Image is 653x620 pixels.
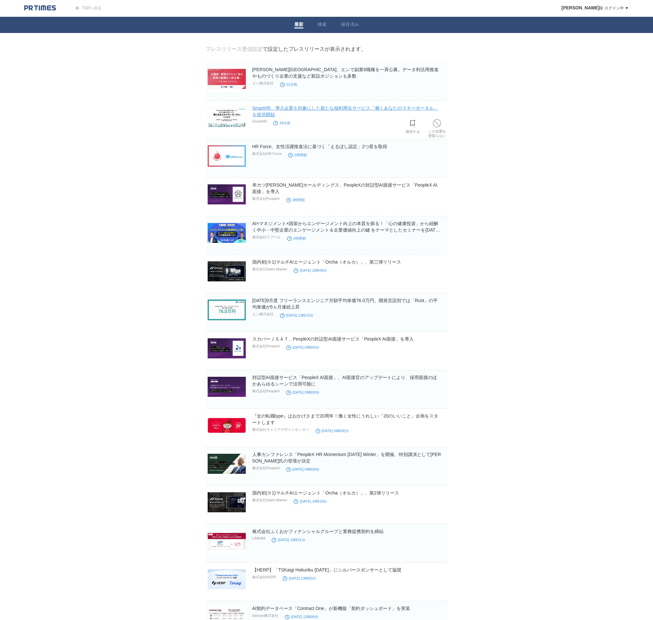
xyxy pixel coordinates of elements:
[208,451,246,476] img: 人事カンファレンス「PeopleX HR Momentum 2025 Winter」を開催。特別講演として落合博満氏の登壇が決定
[208,105,246,130] img: SmartHR、導入企業を対象にした新たな福利厚生サービス「働くあなたのマネーポータル」を提供開始
[208,66,246,92] img: 千葉県、エンで副業6職種を一斉公募。データ利活用推進やものづくり企業の支援など新設ポジションも多数
[280,313,313,317] time: [DATE] 13時23分
[208,528,246,553] img: 株式会社ふくおかフィナンシャルグループと業務提携契約を締結
[252,221,440,239] a: AI×マネジメント×国策からエンゲージメント向上の本質を探る！「心の健康投資」から紐解く中小・中堅企業のエンゲージメント＆企業価値向上の鍵 をテーマとしたセミナーを[DATE]に開催！
[286,467,320,471] time: [DATE] 09時00分
[283,576,316,580] time: [DATE] 13時00分
[252,490,399,495] a: 国内初(※1)マルチAIエージェント「Orcha（オルカ）」、第2弾リリース
[286,198,305,202] time: 2時間前
[252,452,441,463] a: 人事カンファレンス「PeopleX HR Momentum [DATE] Winter」を開催。特別講演として[PERSON_NAME]氏の登壇が決定
[316,429,349,433] time: [DATE] 09時00分
[428,117,446,138] a: この企業を受取らない
[252,336,414,342] a: スカパーＪＳＡＴ、PeopleXの対話型AI面接サービス「PeopleX AI面接」を導入
[273,121,290,125] time: 34分前
[288,153,307,157] time: 1時間前
[252,529,384,534] a: 株式会社ふくおかフィナンシャルグループと業務提携契約を締結
[208,259,246,284] img: 国内初(※1)マルチAIエージェント「Orcha（オルカ）」、第三弾リリース
[252,427,309,432] p: 株式会社キャリアデザインセンター
[252,466,280,471] p: 株式会社PeopleX
[252,67,439,79] a: [PERSON_NAME][GEOGRAPHIC_DATA]、エンで副業6職種を一斉公募。データ利活用推進やものづくり企業の支援など新設ポジションも多数
[252,375,437,386] a: 対話型AI面接サービス「PeopleX AI面接」、AI面接官のアップデートにより、採用面接のほかあらゆるシーンで活用可能に
[208,490,246,515] img: 国内初(※1)マルチAIエージェント「Orcha（オルカ）」、第2弾リリース
[252,536,266,540] p: LINK&M
[252,312,274,317] p: エン株式会社
[252,267,288,272] p: 株式会社Sales Marker
[252,259,401,265] a: 国内初(※1)マルチAIエージェント「Orcha（オルカ）」、第三弾リリース
[206,46,263,52] a: プレスリリース受信設定
[318,22,327,28] a: 検索
[252,413,439,425] a: 『女の転職type』はおかげさまで20周年！働く女性にうれしい「20のいいこと」企画をスタートします
[252,575,277,580] p: 株式会社HERP
[252,567,401,572] a: 【HERP】「TSKaigi Hokuriku [DATE]」にシルバースポンサーとして協賛
[206,46,366,53] div: で設定したプレスリリースが表示されます。
[252,298,438,310] a: [DATE]9月度 フリーランスエンジニア月額平均単価76.0万円。開発言語別では「Rust」の平均単価が5ヵ月連続上昇
[76,6,80,10] img: arrow.png
[208,143,246,169] img: HR Force、女性活躍推進法に基づく「えるぼし認定」2つ星を取得
[252,182,438,194] a: 串カツ[PERSON_NAME]ホールディングス、PeopleXの対話型AI面接サービス「PeopleX AI面接」を導入
[24,5,56,11] img: logo.png
[252,151,282,156] p: 株式会社HR Force
[287,236,306,240] time: 2時間前
[208,413,246,438] img: 『女の転職type』はおかげさまで20周年！働く女性にうれしい「20のいいこと」企画をスタートします
[285,615,318,619] time: [DATE] 13時00分
[252,119,267,123] p: SmartHR
[208,567,246,592] img: 【HERP】「TSKaigi Hokuriku 2025」にシルバースポンサーとして協賛
[561,5,599,10] span: [PERSON_NAME]
[280,82,297,86] time: 21分前
[252,81,274,86] p: エン株式会社
[341,22,359,28] a: 保存済み
[294,268,327,272] time: [DATE] 20時56分
[252,498,288,503] p: 株式会社Sales Marker
[252,606,410,611] a: AI契約データベース「Contract One」が新機能「契約ダッシュボード」を実装
[208,374,246,399] img: 対話型AI面接サービス「PeopleX AI面接」、AI面接官のアップデートにより、採用面接のほかあらゆるシーンで活用可能に
[208,297,246,322] img: 2025年9月度 フリーランスエンジニア月額平均単価76.0万円。開発言語別では「Rust」の平均単価が5ヵ月連続上昇
[286,390,320,394] time: [DATE] 09時00分
[252,344,280,349] p: 株式会社PeopleX
[252,235,281,240] p: 株式会社ラフール
[208,182,246,207] img: 串カツ田中ホールディングス、PeopleXの対話型AI面接サービス「PeopleX AI面接」を導入
[286,345,320,349] time: [DATE] 09時00分
[252,144,387,149] a: HR Force、女性活躍推進法に基づく「えるぼし認定」2つ星を取得
[272,538,305,542] time: [DATE] 16時01分
[252,196,280,201] p: 株式会社PeopleX
[208,336,246,361] img: スカパーＪＳＡＴ、PeopleXの対話型AI面接サービス「PeopleX AI面接」を導入
[561,6,629,10] a: [PERSON_NAME]様 ログイン中 ▼
[252,105,439,117] a: SmartHR、導入企業を対象にした新たな福利厚生サービス「働くあなたのマネーポータル」を提供開始
[66,6,102,10] a: TOPへ戻る
[252,389,280,394] p: 株式会社PeopleX
[294,22,303,28] a: 最新
[208,220,246,245] img: AI×マネジメント×国策からエンゲージメント向上の本質を探る！「心の健康投資」から紐解く中小・中堅企業のエンゲージメント＆企業価値向上の鍵 をテーマとしたセミナーを10/15（水）に開催！
[252,613,278,618] p: Sansan株式会社
[294,499,327,503] time: [DATE] 16時20分
[406,118,420,134] a: 保存する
